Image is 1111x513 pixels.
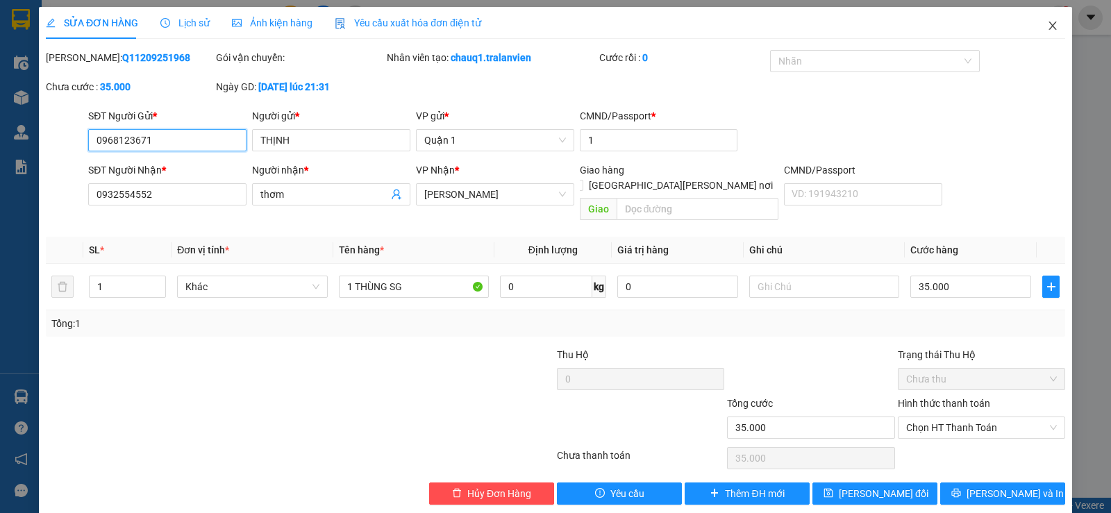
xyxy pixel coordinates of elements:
div: CMND/Passport [580,108,738,124]
div: SĐT Người Nhận [88,162,247,178]
button: plusThêm ĐH mới [685,482,810,505]
span: [PERSON_NAME] và In [967,486,1064,501]
input: Dọc đường [617,198,779,220]
div: Ngày GD: [216,79,383,94]
li: (c) 2017 [117,66,191,83]
button: save[PERSON_NAME] đổi [812,482,937,505]
span: user-add [391,189,402,200]
span: VP Nhận [416,165,455,176]
span: Lê Hồng Phong [424,184,566,205]
div: Người gửi [252,108,410,124]
b: Trà Lan Viên - Gửi khách hàng [85,20,137,158]
img: icon [335,18,346,29]
span: Chưa thu [906,369,1057,389]
span: Cước hàng [910,244,958,255]
b: 0 [642,52,648,63]
button: printer[PERSON_NAME] và In [940,482,1065,505]
button: Close [1033,7,1072,46]
span: Yêu cầu xuất hóa đơn điện tử [335,17,481,28]
div: Cước rồi : [599,50,767,65]
div: Gói vận chuyển: [216,50,383,65]
b: Trà Lan Viên [17,90,51,155]
img: logo.jpg [151,17,184,51]
span: Giao [580,198,617,220]
span: Ảnh kiện hàng [232,17,312,28]
span: close [1047,20,1058,31]
button: exclamation-circleYêu cầu [557,482,682,505]
button: plus [1042,276,1060,298]
th: Ghi chú [744,237,905,264]
b: [DATE] lúc 21:31 [258,81,330,92]
span: plus [710,488,719,499]
span: Giá trị hàng [617,244,669,255]
div: [PERSON_NAME]: [46,50,213,65]
label: Hình thức thanh toán [898,398,990,409]
span: Quận 1 [424,130,566,151]
span: save [824,488,833,499]
b: 35.000 [100,81,131,92]
div: Tổng: 1 [51,316,430,331]
span: Hủy Đơn Hàng [467,486,531,501]
b: Q11209251968 [122,52,190,63]
div: VP gửi [416,108,574,124]
div: Nhân viên tạo: [387,50,597,65]
div: Người nhận [252,162,410,178]
span: delete [452,488,462,499]
span: Tổng cước [727,398,773,409]
input: Ghi Chú [749,276,899,298]
span: Định lượng [528,244,578,255]
span: Yêu cầu [610,486,644,501]
input: VD: Bàn, Ghế [339,276,489,298]
span: kg [592,276,606,298]
span: picture [232,18,242,28]
span: exclamation-circle [595,488,605,499]
div: SĐT Người Gửi [88,108,247,124]
span: edit [46,18,56,28]
b: chauq1.tralanvien [451,52,531,63]
span: printer [951,488,961,499]
span: [PERSON_NAME] đổi [839,486,928,501]
span: Thu Hộ [557,349,589,360]
div: Chưa thanh toán [555,448,726,472]
span: plus [1043,281,1059,292]
span: SL [89,244,100,255]
span: Chọn HT Thanh Toán [906,417,1057,438]
span: Thêm ĐH mới [725,486,784,501]
div: CMND/Passport [784,162,942,178]
span: [GEOGRAPHIC_DATA][PERSON_NAME] nơi [583,178,778,193]
span: Giao hàng [580,165,624,176]
div: Chưa cước : [46,79,213,94]
div: Trạng thái Thu Hộ [898,347,1065,362]
span: SỬA ĐƠN HÀNG [46,17,138,28]
span: Lịch sử [160,17,210,28]
span: Đơn vị tính [177,244,229,255]
span: Khác [185,276,319,297]
span: Tên hàng [339,244,384,255]
b: [DOMAIN_NAME] [117,53,191,64]
span: clock-circle [160,18,170,28]
button: deleteHủy Đơn Hàng [429,482,554,505]
button: delete [51,276,74,298]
